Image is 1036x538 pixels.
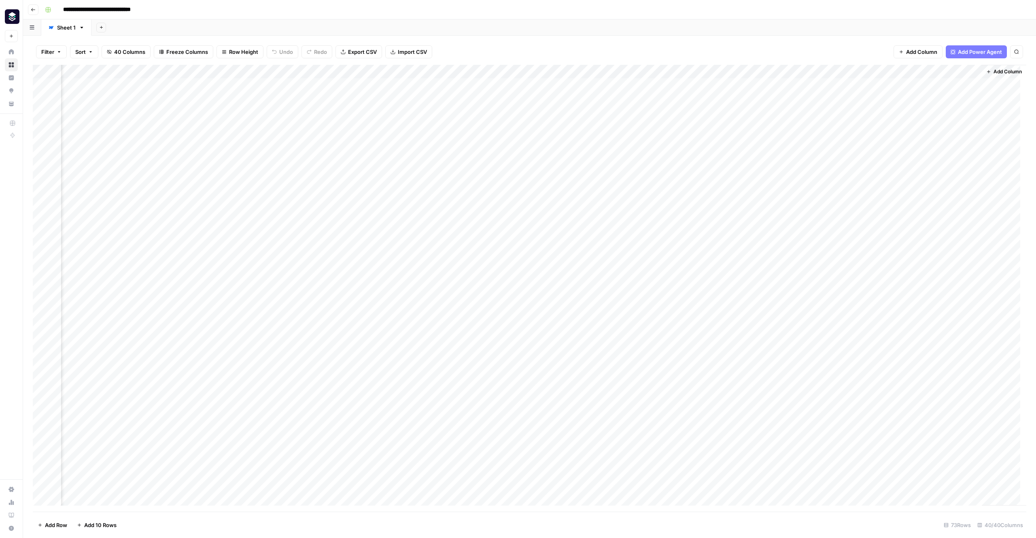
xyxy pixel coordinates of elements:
a: Settings [5,483,18,496]
div: 40/40 Columns [974,519,1026,532]
span: Add Column [906,48,937,56]
span: Add 10 Rows [84,521,117,529]
a: Insights [5,71,18,84]
span: Add Column [994,68,1022,75]
span: Import CSV [398,48,427,56]
button: Sort [70,45,98,58]
button: Add Column [983,66,1025,77]
span: Redo [314,48,327,56]
span: Filter [41,48,54,56]
button: Undo [267,45,298,58]
a: Your Data [5,97,18,110]
button: Filter [36,45,67,58]
span: Export CSV [348,48,377,56]
span: Sort [75,48,86,56]
span: Row Height [229,48,258,56]
span: 40 Columns [114,48,145,56]
a: Home [5,45,18,58]
div: Sheet 1 [57,23,76,32]
button: Add 10 Rows [72,519,121,532]
button: Import CSV [385,45,432,58]
button: Workspace: Platformengineering.org [5,6,18,27]
a: Browse [5,58,18,71]
button: 40 Columns [102,45,151,58]
button: Add Column [894,45,943,58]
button: Freeze Columns [154,45,213,58]
span: Add Row [45,521,67,529]
button: Help + Support [5,522,18,535]
span: Undo [279,48,293,56]
a: Learning Hub [5,509,18,522]
button: Add Power Agent [946,45,1007,58]
a: Usage [5,496,18,509]
a: Sheet 1 [41,19,91,36]
button: Row Height [217,45,263,58]
span: Freeze Columns [166,48,208,56]
button: Export CSV [335,45,382,58]
a: Opportunities [5,84,18,97]
div: 73 Rows [940,519,974,532]
img: Platformengineering.org Logo [5,9,19,24]
button: Add Row [33,519,72,532]
button: Redo [301,45,332,58]
span: Add Power Agent [958,48,1002,56]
